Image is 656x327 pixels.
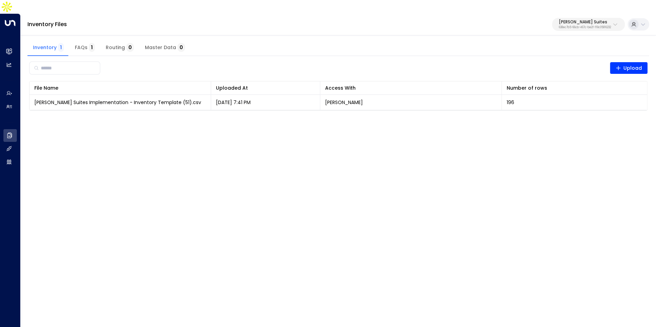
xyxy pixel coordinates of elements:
button: Upload [610,62,648,74]
span: 1 [58,43,64,52]
p: [PERSON_NAME] [325,99,363,106]
div: Number of rows [507,84,547,92]
span: 196 [507,99,514,106]
div: Uploaded At [216,84,248,92]
div: File Name [34,84,206,92]
span: Inventory [33,45,64,51]
div: Uploaded At [216,84,315,92]
button: [PERSON_NAME] Suites638ec7b5-66cb-467c-be2f-f19c05816232 [552,18,625,31]
p: [PERSON_NAME] Suites [559,20,611,24]
div: Access With [325,84,497,92]
span: 1 [89,43,95,52]
p: 638ec7b5-66cb-467c-be2f-f19c05816232 [559,26,611,29]
div: Number of rows [507,84,642,92]
span: FAQs [75,45,95,51]
span: Routing [106,45,134,51]
span: Upload [615,64,642,72]
span: [PERSON_NAME] Suites Implementation - Inventory Template (51).csv [34,99,201,106]
span: 0 [126,43,134,52]
div: File Name [34,84,58,92]
span: 0 [177,43,185,52]
p: [DATE] 7:41 PM [216,99,251,106]
span: Master Data [145,45,185,51]
a: Inventory Files [27,20,67,28]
